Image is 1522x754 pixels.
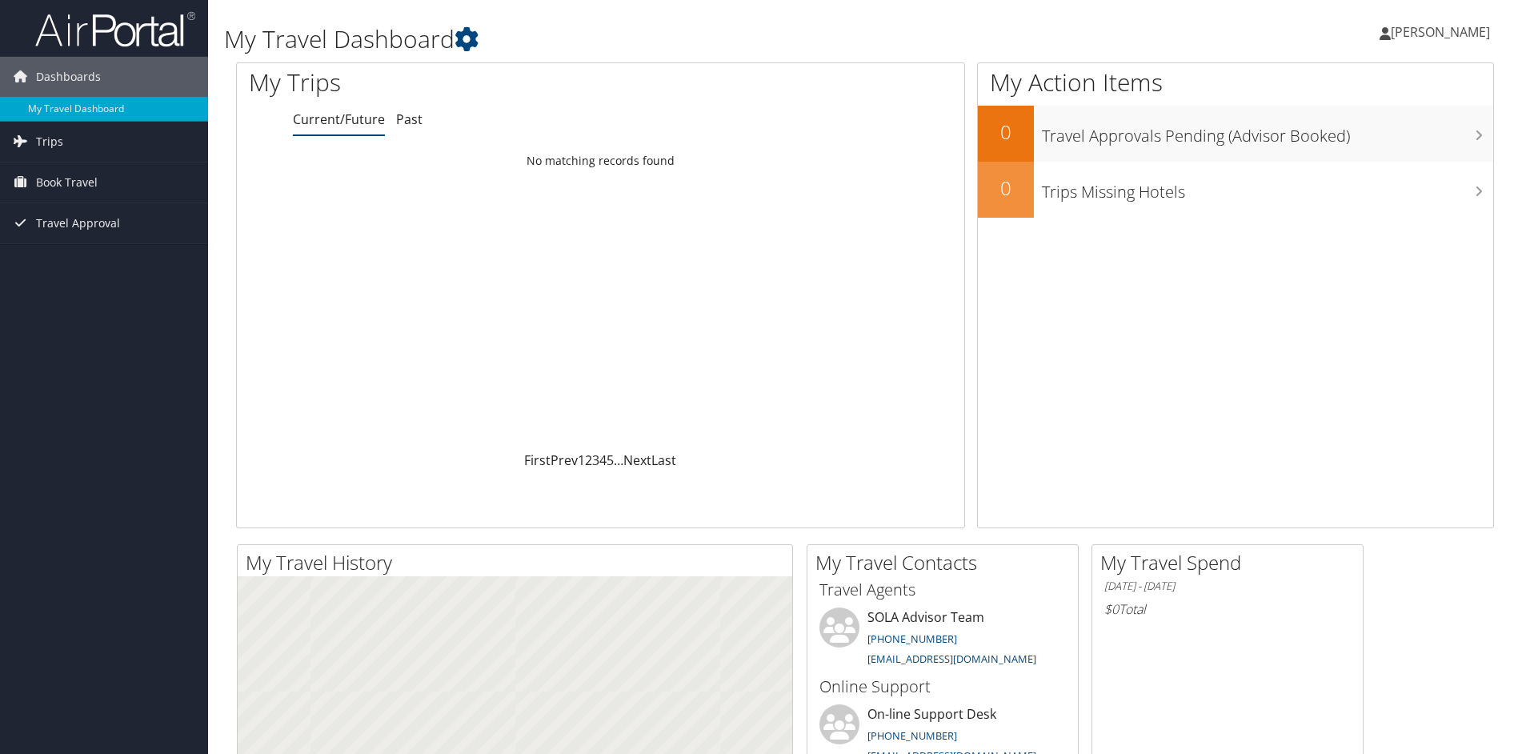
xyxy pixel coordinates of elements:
td: No matching records found [237,146,964,175]
span: … [614,451,623,469]
h1: My Trips [249,66,649,99]
h3: Travel Approvals Pending (Advisor Booked) [1042,117,1493,147]
a: 2 [585,451,592,469]
a: 0Trips Missing Hotels [978,162,1493,218]
h2: My Travel History [246,549,792,576]
a: Current/Future [293,110,385,128]
h2: My Travel Contacts [815,549,1078,576]
a: 5 [607,451,614,469]
a: 0Travel Approvals Pending (Advisor Booked) [978,106,1493,162]
span: Book Travel [36,162,98,203]
h1: My Travel Dashboard [224,22,1079,56]
h3: Online Support [819,676,1066,698]
span: Travel Approval [36,203,120,243]
span: Trips [36,122,63,162]
a: Past [396,110,423,128]
a: [PHONE_NUMBER] [867,728,957,743]
a: Next [623,451,651,469]
span: Dashboards [36,57,101,97]
h6: Total [1104,600,1351,618]
h1: My Action Items [978,66,1493,99]
h2: 0 [978,174,1034,202]
a: [PHONE_NUMBER] [867,632,957,646]
a: Prev [551,451,578,469]
a: 3 [592,451,599,469]
h2: My Travel Spend [1100,549,1363,576]
span: $0 [1104,600,1119,618]
img: airportal-logo.png [35,10,195,48]
a: [EMAIL_ADDRESS][DOMAIN_NAME] [867,652,1036,666]
h6: [DATE] - [DATE] [1104,579,1351,594]
a: Last [651,451,676,469]
span: [PERSON_NAME] [1391,23,1490,41]
a: 4 [599,451,607,469]
h3: Travel Agents [819,579,1066,601]
h3: Trips Missing Hotels [1042,173,1493,203]
li: SOLA Advisor Team [811,608,1074,673]
h2: 0 [978,118,1034,146]
a: First [524,451,551,469]
a: 1 [578,451,585,469]
a: [PERSON_NAME] [1380,8,1506,56]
